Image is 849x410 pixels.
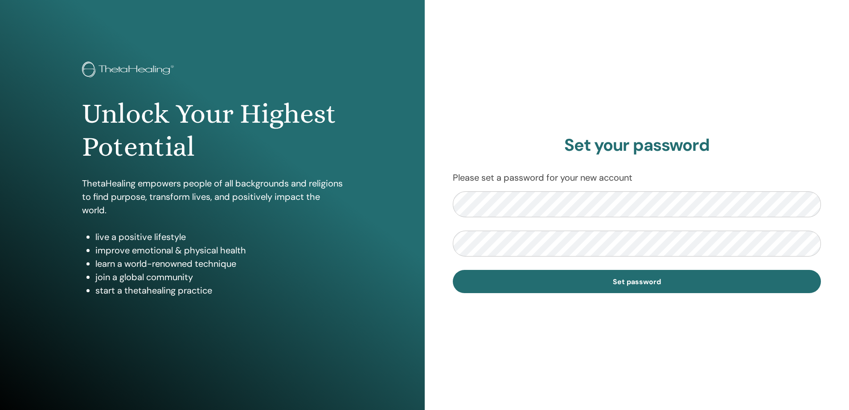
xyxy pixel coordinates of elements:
li: start a thetahealing practice [95,284,343,297]
li: live a positive lifestyle [95,230,343,244]
li: improve emotional & physical health [95,244,343,257]
li: learn a world-renowned technique [95,257,343,270]
li: join a global community [95,270,343,284]
p: ThetaHealing empowers people of all backgrounds and religions to find purpose, transform lives, a... [82,177,343,217]
h1: Unlock Your Highest Potential [82,97,343,164]
span: Set password [613,277,661,286]
p: Please set a password for your new account [453,171,821,184]
button: Set password [453,270,821,293]
h2: Set your password [453,135,821,156]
